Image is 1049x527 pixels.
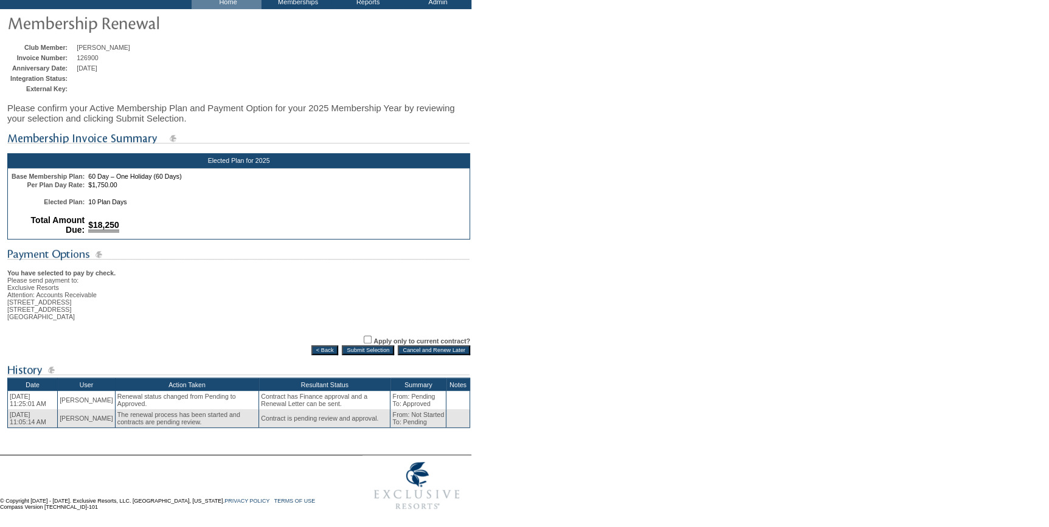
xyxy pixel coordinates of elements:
td: 60 Day – One Holiday (60 Days) [87,173,467,180]
th: Date [8,378,58,391]
b: Per Plan Day Rate: [27,181,85,188]
span: $18,250 [88,220,119,232]
img: Exclusive Resorts [362,455,471,516]
th: Summary [390,378,446,391]
td: [PERSON_NAME] [58,409,116,428]
td: From: Not Started To: Pending [390,409,446,428]
input: Cancel and Renew Later [398,345,470,355]
img: pgTtlMembershipRenewal.gif [7,10,251,35]
span: [DATE] [77,64,97,72]
th: Action Taken [115,378,258,391]
td: Club Member: [10,44,74,51]
td: 10 Plan Days [87,198,467,205]
input: Submit Selection [342,345,394,355]
span: 126900 [77,54,99,61]
td: The renewal process has been started and contracts are pending review. [115,409,258,428]
td: [DATE] 11:25:01 AM [8,391,58,409]
td: External Key: [10,85,74,92]
img: subTtlHistory.gif [7,362,469,377]
td: Anniversary Date: [10,64,74,72]
b: Base Membership Plan: [12,173,85,180]
div: Please confirm your Active Membership Plan and Payment Option for your 2025 Membership Year by re... [7,97,470,129]
b: You have selected to pay by check. [7,269,116,277]
td: Invoice Number: [10,54,74,61]
img: subTtlPaymentOptions.gif [7,247,469,262]
a: PRIVACY POLICY [224,498,269,504]
b: Total Amount Due: [31,215,85,235]
input: < Back [311,345,339,355]
th: Resultant Status [259,378,390,391]
td: Integration Status: [10,75,74,82]
td: [PERSON_NAME] [58,391,116,409]
td: [DATE] 11:05:14 AM [8,409,58,428]
th: Notes [446,378,470,391]
td: Contract is pending review and approval. [259,409,390,428]
b: Elected Plan: [44,198,85,205]
div: Please send payment to: Exclusive Resorts Attention: Accounts Receivable [STREET_ADDRESS] [STREET... [7,262,470,320]
td: Contract has Finance approval and a Renewal Letter can be sent. [259,391,390,409]
td: $1,750.00 [87,181,467,188]
td: Renewal status changed from Pending to Approved. [115,391,258,409]
td: From: Pending To: Approved [390,391,446,409]
img: subTtlMembershipInvoiceSummary.gif [7,131,469,146]
label: Apply only to current contract? [373,337,470,345]
div: Elected Plan for 2025 [7,153,470,168]
a: TERMS OF USE [274,498,316,504]
th: User [58,378,116,391]
span: [PERSON_NAME] [77,44,130,51]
